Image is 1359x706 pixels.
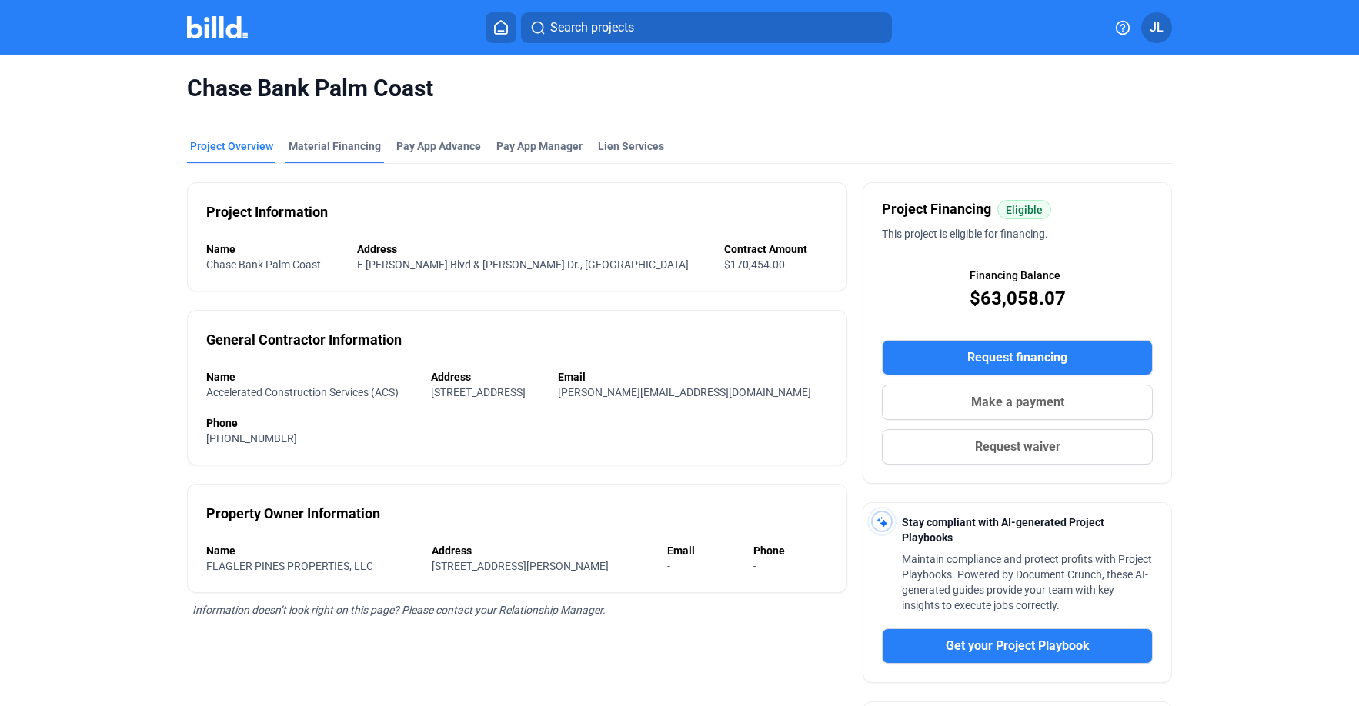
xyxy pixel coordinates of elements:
span: [PERSON_NAME][EMAIL_ADDRESS][DOMAIN_NAME] [558,386,811,398]
span: Make a payment [971,393,1064,411]
button: JL [1141,12,1172,43]
span: Pay App Manager [496,138,583,154]
div: Pay App Advance [396,138,481,154]
button: Search projects [521,12,892,43]
span: [STREET_ADDRESS][PERSON_NAME] [432,560,609,572]
span: Request financing [967,348,1067,367]
div: Lien Services [598,138,664,154]
span: E [PERSON_NAME] Blvd & [PERSON_NAME] Dr., [GEOGRAPHIC_DATA] [357,258,689,271]
span: Accelerated Construction Services (ACS) [206,386,399,398]
div: Project Information [206,201,328,223]
button: Make a payment [882,385,1153,420]
span: Chase Bank Palm Coast [206,258,321,271]
div: Email [667,543,738,558]
div: Contract Amount [724,241,828,257]
div: Material Financing [289,138,381,154]
button: Request waiver [882,429,1153,465]
div: Phone [206,415,828,431]
div: Name [206,543,416,558]
button: Request financing [882,340,1153,375]
span: - [753,560,756,572]
span: - [667,560,670,572]
div: Address [357,241,710,257]
span: Request waiver [975,438,1060,456]
button: Get your Project Playbook [882,628,1153,664]
span: $170,454.00 [724,258,785,271]
div: Address [431,369,543,385]
span: Information doesn’t look right on this page? Please contact your Relationship Manager. [192,604,606,616]
span: [STREET_ADDRESS] [431,386,526,398]
div: Name [206,241,342,257]
span: Search projects [550,18,634,37]
span: Chase Bank Palm Coast [187,74,1172,103]
div: Property Owner Information [206,503,380,525]
img: Billd Company Logo [187,16,248,38]
mat-chip: Eligible [997,200,1051,219]
div: Address [432,543,652,558]
div: Name [206,369,416,385]
div: Project Overview [190,138,273,154]
span: This project is eligible for financing. [882,228,1048,240]
span: Get your Project Playbook [946,637,1090,655]
div: General Contractor Information [206,329,402,351]
span: [PHONE_NUMBER] [206,432,297,445]
span: JL [1150,18,1164,37]
span: $63,058.07 [970,286,1066,311]
div: Phone [753,543,828,558]
span: FLAGLER PINES PROPERTIES, LLC [206,560,373,572]
span: Stay compliant with AI-generated Project Playbooks [902,516,1104,544]
span: Maintain compliance and protect profits with Project Playbooks. Powered by Document Crunch, these... [902,553,1152,611]
span: Financing Balance [970,268,1060,283]
div: Email [558,369,828,385]
span: Project Financing [882,198,991,220]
